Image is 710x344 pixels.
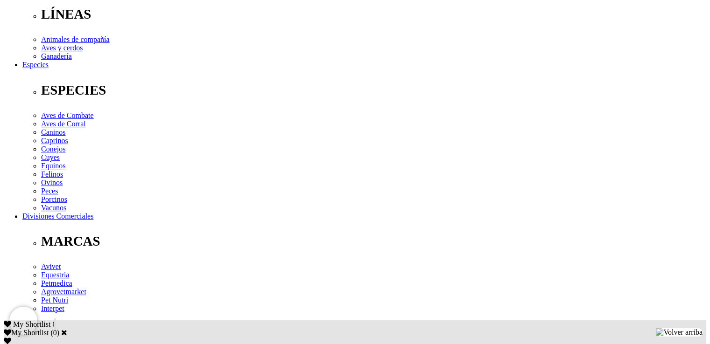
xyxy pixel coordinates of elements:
[9,307,37,335] iframe: Brevo live chat
[41,179,63,186] a: Ovinos
[41,195,67,203] a: Porcinos
[52,320,56,328] span: 0
[41,83,706,98] p: ESPECIES
[22,212,93,220] a: Divisiones Comerciales
[41,7,706,22] p: LÍNEAS
[41,262,61,270] a: Avivet
[53,329,57,337] label: 0
[41,128,65,136] a: Caninos
[41,120,86,128] a: Aves de Corral
[41,187,58,195] a: Peces
[41,304,64,312] a: Interpet
[41,271,69,279] a: Equestria
[41,153,60,161] a: Cuyes
[41,204,66,212] a: Vacunos
[41,288,86,296] a: Agrovetmarket
[41,162,65,170] a: Equinos
[41,52,72,60] a: Ganadería
[41,111,94,119] a: Aves de Combate
[22,61,49,69] a: Especies
[656,328,703,337] img: Volver arriba
[4,329,49,337] label: My Shortlist
[41,137,68,144] a: Caprinos
[41,170,63,178] a: Felinos
[41,279,72,287] a: Petmedica
[50,329,59,337] span: ( )
[41,44,83,52] a: Aves y cerdos
[41,145,65,153] a: Conejos
[41,35,110,43] a: Animales de compañía
[61,329,67,336] a: Cerrar
[41,296,68,304] a: Pet Nutri
[41,234,706,249] p: MARCAS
